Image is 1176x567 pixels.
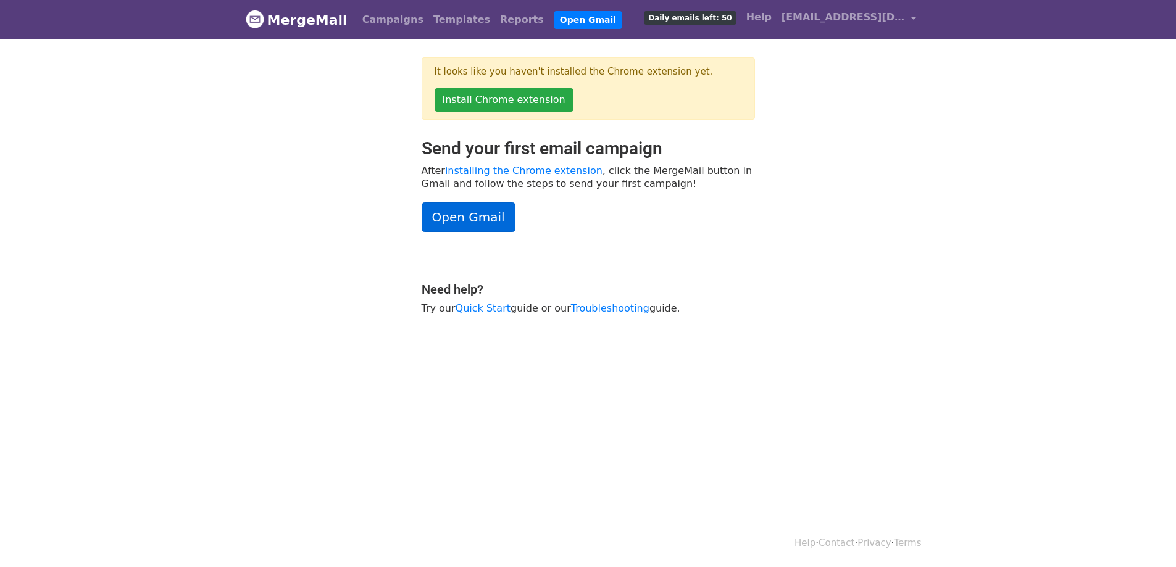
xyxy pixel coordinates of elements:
[571,302,649,314] a: Troubleshooting
[495,7,549,32] a: Reports
[894,537,921,548] a: Terms
[428,7,495,32] a: Templates
[857,537,891,548] a: Privacy
[246,10,264,28] img: MergeMail logo
[639,5,741,30] a: Daily emails left: 50
[777,5,921,34] a: [EMAIL_ADDRESS][DOMAIN_NAME]
[1114,508,1176,567] iframe: Chat Widget
[782,10,905,25] span: [EMAIL_ADDRESS][DOMAIN_NAME]
[422,138,755,159] h2: Send your first email campaign
[445,165,603,176] a: installing the Chrome extension
[794,537,815,548] a: Help
[456,302,511,314] a: Quick Start
[422,302,755,315] p: Try our guide or our guide.
[422,164,755,190] p: After , click the MergeMail button in Gmail and follow the steps to send your first campaign!
[554,11,622,29] a: Open Gmail
[435,65,742,78] p: It looks like you haven't installed the Chrome extension yet.
[435,88,573,112] a: Install Chrome extension
[246,7,348,33] a: MergeMail
[422,202,515,232] a: Open Gmail
[741,5,777,30] a: Help
[422,282,755,297] h4: Need help?
[644,11,736,25] span: Daily emails left: 50
[357,7,428,32] a: Campaigns
[819,537,854,548] a: Contact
